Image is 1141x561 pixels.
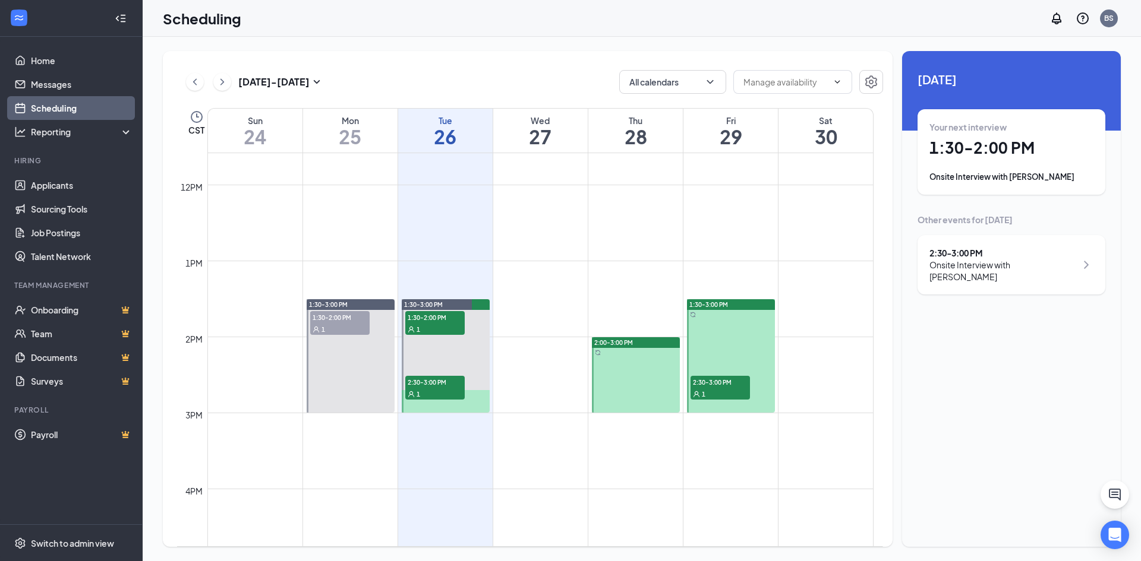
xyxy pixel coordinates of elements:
[31,369,133,393] a: SurveysCrown
[31,72,133,96] a: Messages
[163,8,241,28] h1: Scheduling
[864,75,878,89] svg: Settings
[595,350,601,356] svg: Sync
[1108,487,1122,502] svg: ChatActive
[310,75,324,89] svg: SmallChevronDown
[189,75,201,89] svg: ChevronLeft
[929,171,1093,183] div: Onsite Interview with [PERSON_NAME]
[31,173,133,197] a: Applicants
[594,338,633,347] span: 2:00-3:00 PM
[408,326,415,333] svg: User
[404,300,443,309] span: 1:30-3:00 PM
[588,115,683,126] div: Thu
[1101,521,1129,549] div: Open Intercom Messenger
[690,312,696,318] svg: Sync
[1104,13,1114,23] div: BS
[14,405,130,415] div: Payroll
[31,423,133,446] a: PayrollCrown
[14,126,26,138] svg: Analysis
[31,221,133,245] a: Job Postings
[322,325,325,334] span: 1
[929,121,1093,133] div: Your next interview
[743,75,828,88] input: Manage availability
[398,126,493,147] h1: 26
[31,126,133,138] div: Reporting
[588,126,683,147] h1: 28
[1079,258,1093,272] svg: ChevronRight
[310,311,370,323] span: 1:30-2:00 PM
[183,484,205,497] div: 4pm
[1049,11,1064,26] svg: Notifications
[14,156,130,166] div: Hiring
[493,109,588,153] a: August 27, 2025
[683,109,778,153] a: August 29, 2025
[929,138,1093,158] h1: 1:30 - 2:00 PM
[929,247,1076,259] div: 2:30 - 3:00 PM
[178,180,205,194] div: 12pm
[859,70,883,94] button: Settings
[31,322,133,346] a: TeamCrown
[188,124,204,136] span: CST
[693,391,700,398] svg: User
[778,126,873,147] h1: 30
[918,214,1105,226] div: Other events for [DATE]
[588,109,683,153] a: August 28, 2025
[208,109,302,153] a: August 24, 2025
[493,126,588,147] h1: 27
[493,115,588,126] div: Wed
[183,332,205,346] div: 2pm
[702,390,705,398] span: 1
[183,408,205,421] div: 3pm
[683,126,778,147] h1: 29
[13,12,25,24] svg: WorkstreamLogo
[31,245,133,268] a: Talent Network
[309,300,348,309] span: 1:30-3:00 PM
[213,73,231,91] button: ChevronRight
[1076,11,1090,26] svg: QuestionInfo
[313,326,320,333] svg: User
[691,376,750,388] span: 2:30-3:00 PM
[31,346,133,369] a: DocumentsCrown
[408,391,415,398] svg: User
[303,115,398,126] div: Mon
[31,96,133,120] a: Scheduling
[405,376,465,388] span: 2:30-3:00 PM
[190,110,204,124] svg: Clock
[778,109,873,153] a: August 30, 2025
[208,115,302,126] div: Sun
[417,390,420,398] span: 1
[186,73,204,91] button: ChevronLeft
[31,197,133,221] a: Sourcing Tools
[303,126,398,147] h1: 25
[405,311,465,323] span: 1:30-2:00 PM
[417,325,420,334] span: 1
[1101,480,1129,509] button: ChatActive
[398,115,493,126] div: Tue
[398,109,493,153] a: August 26, 2025
[183,256,205,270] div: 1pm
[929,259,1076,283] div: Onsite Interview with [PERSON_NAME]
[14,537,26,549] svg: Settings
[208,126,302,147] h1: 24
[31,298,133,322] a: OnboardingCrown
[238,75,310,88] h3: [DATE] - [DATE]
[31,49,133,72] a: Home
[14,280,130,290] div: Team Management
[216,75,228,89] svg: ChevronRight
[619,70,726,94] button: All calendarsChevronDown
[303,109,398,153] a: August 25, 2025
[833,77,842,87] svg: ChevronDown
[918,70,1105,88] span: [DATE]
[778,115,873,126] div: Sat
[704,76,716,88] svg: ChevronDown
[31,537,114,549] div: Switch to admin view
[115,12,127,24] svg: Collapse
[689,300,728,309] span: 1:30-3:00 PM
[683,115,778,126] div: Fri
